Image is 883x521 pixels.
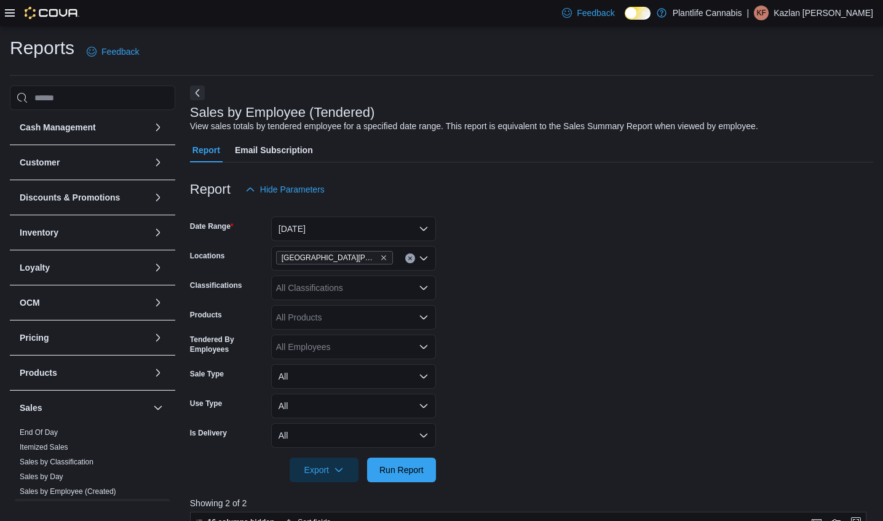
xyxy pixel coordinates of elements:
[190,86,205,100] button: Next
[190,120,758,133] div: View sales totals by tendered employee for a specified date range. This report is equivalent to t...
[151,260,165,275] button: Loyalty
[190,251,225,261] label: Locations
[190,105,375,120] h3: Sales by Employee (Tendered)
[151,190,165,205] button: Discounts & Promotions
[271,364,436,389] button: All
[151,155,165,170] button: Customer
[276,251,393,264] span: St. Albert - Erin Ridge
[190,182,231,197] h3: Report
[20,367,57,379] h3: Products
[190,310,222,320] label: Products
[101,46,139,58] span: Feedback
[20,332,148,344] button: Pricing
[419,342,429,352] button: Open list of options
[151,365,165,380] button: Products
[10,36,74,60] h1: Reports
[271,423,436,448] button: All
[20,487,116,496] span: Sales by Employee (Created)
[290,458,358,482] button: Export
[20,487,116,496] a: Sales by Employee (Created)
[190,280,242,290] label: Classifications
[25,7,79,19] img: Cova
[405,253,415,263] button: Clear input
[190,497,873,509] p: Showing 2 of 2
[20,402,42,414] h3: Sales
[20,191,148,204] button: Discounts & Promotions
[20,472,63,481] a: Sales by Day
[673,6,742,20] p: Plantlife Cannabis
[151,330,165,345] button: Pricing
[20,457,93,467] span: Sales by Classification
[192,138,220,162] span: Report
[20,261,148,274] button: Loyalty
[20,428,58,437] span: End Of Day
[297,458,351,482] span: Export
[151,295,165,310] button: OCM
[20,296,40,309] h3: OCM
[235,138,313,162] span: Email Subscription
[20,428,58,437] a: End Of Day
[20,402,148,414] button: Sales
[379,464,424,476] span: Run Report
[190,428,227,438] label: Is Delivery
[240,177,330,202] button: Hide Parameters
[419,283,429,293] button: Open list of options
[20,226,148,239] button: Inventory
[20,442,68,452] span: Itemized Sales
[190,335,266,354] label: Tendered By Employees
[20,296,148,309] button: OCM
[190,221,234,231] label: Date Range
[282,252,378,264] span: [GEOGRAPHIC_DATA][PERSON_NAME]
[151,120,165,135] button: Cash Management
[20,191,120,204] h3: Discounts & Promotions
[271,394,436,418] button: All
[756,6,766,20] span: KF
[20,156,148,169] button: Customer
[20,332,49,344] h3: Pricing
[271,217,436,241] button: [DATE]
[20,261,50,274] h3: Loyalty
[774,6,873,20] p: Kazlan [PERSON_NAME]
[625,7,651,20] input: Dark Mode
[20,367,148,379] button: Products
[151,225,165,240] button: Inventory
[20,472,63,482] span: Sales by Day
[419,312,429,322] button: Open list of options
[20,121,148,133] button: Cash Management
[260,183,325,196] span: Hide Parameters
[20,121,96,133] h3: Cash Management
[367,458,436,482] button: Run Report
[190,369,224,379] label: Sale Type
[20,226,58,239] h3: Inventory
[20,458,93,466] a: Sales by Classification
[754,6,769,20] div: Kazlan Foisy-Lentz
[82,39,144,64] a: Feedback
[557,1,619,25] a: Feedback
[747,6,750,20] p: |
[419,253,429,263] button: Open list of options
[190,399,222,408] label: Use Type
[20,443,68,451] a: Itemized Sales
[20,156,60,169] h3: Customer
[380,254,387,261] button: Remove St. Albert - Erin Ridge from selection in this group
[577,7,614,19] span: Feedback
[151,400,165,415] button: Sales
